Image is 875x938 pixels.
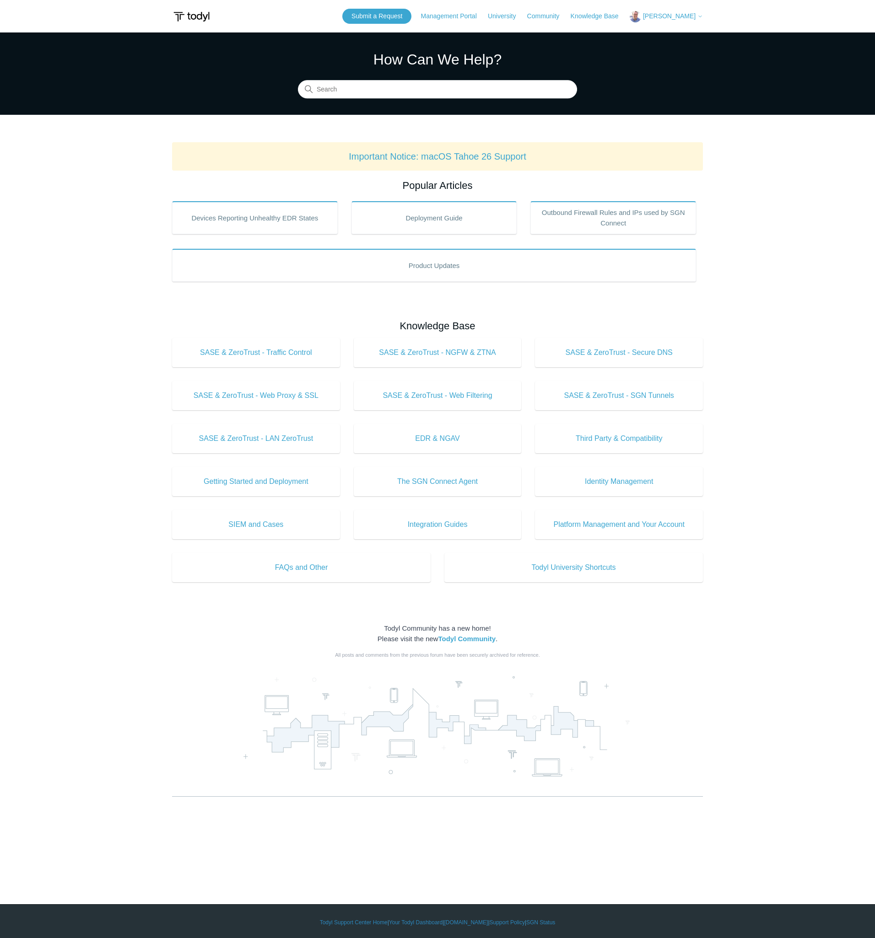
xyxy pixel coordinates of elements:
img: Todyl Support Center Help Center home page [172,8,211,25]
a: Platform Management and Your Account [535,510,703,539]
a: University [488,11,525,21]
a: Management Portal [421,11,486,21]
h2: Popular Articles [172,178,703,193]
span: Platform Management and Your Account [549,519,689,530]
a: SASE & ZeroTrust - Web Filtering [354,381,522,410]
span: EDR & NGAV [367,433,508,444]
h2: Knowledge Base [172,318,703,333]
span: [PERSON_NAME] [643,12,696,20]
a: Submit a Request [342,9,411,24]
a: Todyl Community [438,635,496,643]
h1: How Can We Help? [298,48,577,70]
span: Todyl University Shortcuts [458,562,689,573]
a: Third Party & Compatibility [535,424,703,453]
span: Third Party & Compatibility [549,433,689,444]
span: Integration Guides [367,519,508,530]
a: SGN Status [526,918,555,927]
span: SASE & ZeroTrust - Traffic Control [186,347,326,358]
a: SASE & ZeroTrust - Secure DNS [535,338,703,367]
span: SASE & ZeroTrust - Web Proxy & SSL [186,390,326,401]
a: The SGN Connect Agent [354,467,522,496]
a: SASE & ZeroTrust - Traffic Control [172,338,340,367]
a: Getting Started and Deployment [172,467,340,496]
a: EDR & NGAV [354,424,522,453]
span: SASE & ZeroTrust - SGN Tunnels [549,390,689,401]
a: Deployment Guide [351,201,517,234]
a: Todyl University Shortcuts [444,553,703,582]
input: Search [298,80,577,99]
a: Support Policy [490,918,525,927]
a: Identity Management [535,467,703,496]
a: Important Notice: macOS Tahoe 26 Support [349,151,526,161]
span: SIEM and Cases [186,519,326,530]
a: SASE & ZeroTrust - SGN Tunnels [535,381,703,410]
span: FAQs and Other [186,562,417,573]
a: Devices Reporting Unhealthy EDR States [172,201,338,234]
a: FAQs and Other [172,553,431,582]
a: Product Updates [172,249,696,282]
a: Todyl Support Center Home [320,918,388,927]
span: SASE & ZeroTrust - Secure DNS [549,347,689,358]
div: Todyl Community has a new home! Please visit the new . [172,623,703,644]
span: The SGN Connect Agent [367,476,508,487]
a: [DOMAIN_NAME] [444,918,488,927]
a: SASE & ZeroTrust - LAN ZeroTrust [172,424,340,453]
a: Integration Guides [354,510,522,539]
a: Your Todyl Dashboard [389,918,443,927]
span: SASE & ZeroTrust - Web Filtering [367,390,508,401]
span: SASE & ZeroTrust - NGFW & ZTNA [367,347,508,358]
span: Identity Management [549,476,689,487]
a: SASE & ZeroTrust - NGFW & ZTNA [354,338,522,367]
a: Knowledge Base [571,11,628,21]
a: SASE & ZeroTrust - Web Proxy & SSL [172,381,340,410]
a: SIEM and Cases [172,510,340,539]
button: [PERSON_NAME] [630,11,703,22]
a: Community [527,11,569,21]
span: SASE & ZeroTrust - LAN ZeroTrust [186,433,326,444]
div: All posts and comments from the previous forum have been securely archived for reference. [172,651,703,659]
a: Outbound Firewall Rules and IPs used by SGN Connect [530,201,696,234]
span: Getting Started and Deployment [186,476,326,487]
div: | | | | [172,918,703,927]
